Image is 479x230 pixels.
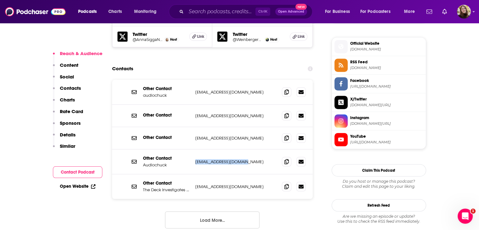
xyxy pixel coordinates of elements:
span: YouTube [350,134,423,139]
span: Official Website [350,41,423,46]
span: Link [197,34,204,39]
p: [EMAIL_ADDRESS][DOMAIN_NAME] [195,159,277,164]
span: https://www.youtube.com/@anatomyofmurder566 [350,140,423,145]
span: https://www.facebook.com/listenAOMpod [350,84,423,89]
button: open menu [400,7,423,17]
a: Link [189,32,207,41]
p: Sponsors [60,120,81,126]
span: Instagram [350,115,423,121]
p: Other Contact [143,112,190,118]
span: Host [270,37,277,42]
p: Social [60,74,74,80]
span: Logged in as katiefuchs [457,5,471,19]
p: audiochuck [143,93,190,98]
p: Details [60,132,76,138]
a: Charts [104,7,126,17]
a: X/Twitter[DOMAIN_NAME][URL] [334,96,423,109]
div: Search podcasts, credits, & more... [175,4,318,19]
div: Claim and edit this page to your liking. [332,179,426,189]
span: Monitoring [134,7,157,16]
p: Other Contact [143,135,190,140]
a: Link [290,32,307,41]
p: Other Contact [143,86,190,91]
button: Claim This Podcast [332,164,426,176]
p: The Deck Investigates Podcast Email [143,187,190,193]
button: Sponsors [53,120,81,132]
button: Contact Podcast [53,166,102,178]
span: Charts [108,7,122,16]
span: For Podcasters [360,7,391,16]
a: @WeinbergerMedia [232,37,263,42]
span: instagram.com/aom_podcast [350,121,423,126]
p: Rate Card [60,108,83,114]
button: Reach & Audience [53,50,102,62]
button: Load More... [165,211,259,228]
h5: Twitter [232,31,285,37]
button: Social [53,74,74,85]
button: Similar [53,143,75,155]
p: [EMAIL_ADDRESS][DOMAIN_NAME] [195,184,277,189]
a: Show notifications dropdown [440,6,449,17]
p: [EMAIL_ADDRESS][DOMAIN_NAME] [195,113,277,118]
button: open menu [356,7,400,17]
span: Host [170,37,177,42]
span: X/Twitter [350,96,423,102]
button: Charts [53,97,75,108]
span: audiochuck.com [350,47,423,52]
span: Link [298,34,305,39]
span: More [404,7,415,16]
a: @AnnaSiggaNico [133,37,163,42]
p: Contacts [60,85,81,91]
span: feeds.megaphone.fm [350,66,423,70]
img: User Profile [457,5,471,19]
button: Open AdvancedNew [275,8,307,15]
h5: Twitter [133,31,185,37]
a: Show notifications dropdown [424,6,435,17]
div: Are we missing an episode or update? Use this to check the RSS feed immediately. [332,214,426,224]
button: open menu [74,7,105,17]
span: New [295,4,307,10]
p: [EMAIL_ADDRESS][DOMAIN_NAME] [195,135,277,141]
p: Similar [60,143,75,149]
span: Do you host or manage this podcast? [332,179,426,184]
span: Podcasts [78,7,97,16]
a: YouTube[URL][DOMAIN_NAME] [334,133,423,146]
a: RSS Feed[DOMAIN_NAME] [334,59,423,72]
p: Other Contact [143,181,190,186]
span: twitter.com/AOM_Podcast [350,103,423,107]
img: Scott Weinberger [265,38,269,41]
p: Reach & Audience [60,50,102,56]
button: Rate Card [53,108,83,120]
p: [EMAIL_ADDRESS][DOMAIN_NAME] [195,89,277,95]
button: Refresh Feed [332,199,426,211]
span: RSS Feed [350,59,423,65]
img: Podchaser - Follow, Share and Rate Podcasts [5,6,66,18]
span: Ctrl K [255,8,270,16]
span: 1 [470,209,476,214]
a: Open Website [60,184,95,189]
button: open menu [130,7,165,17]
p: Charts [60,97,75,103]
button: Contacts [53,85,81,97]
button: Details [53,132,76,143]
span: For Business [325,7,350,16]
p: Content [60,62,78,68]
button: Show profile menu [457,5,471,19]
span: Facebook [350,78,423,83]
iframe: Intercom live chat [458,209,473,224]
input: Search podcasts, credits, & more... [186,7,255,17]
a: Official Website[DOMAIN_NAME] [334,40,423,53]
h2: Contacts [112,63,133,75]
p: Other Contact [143,156,190,161]
a: Facebook[URL][DOMAIN_NAME] [334,77,423,90]
button: open menu [321,7,358,17]
button: Content [53,62,78,74]
img: Anna-Sigga Nicolazzi [165,38,169,41]
p: Audiochuck [143,162,190,168]
span: Open Advanced [278,10,304,13]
